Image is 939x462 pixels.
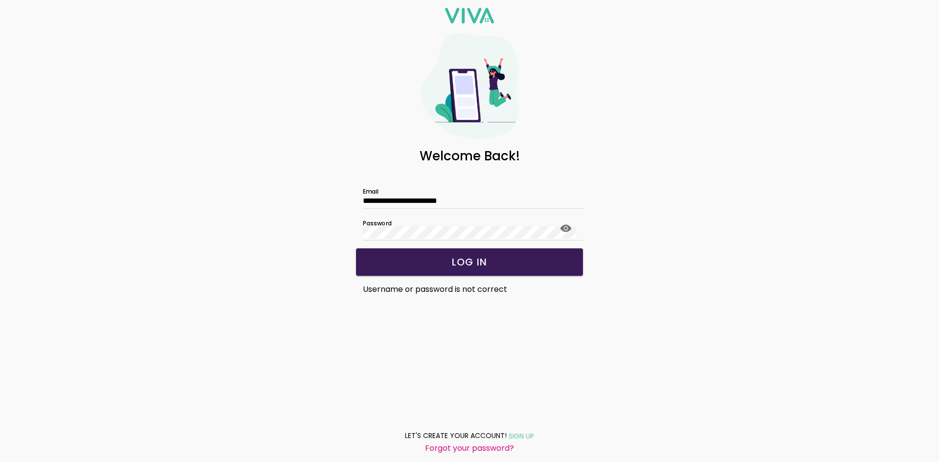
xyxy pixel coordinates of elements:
a: SIGN UP [507,430,534,442]
ion-text: Forgot your password? [425,442,514,454]
input: Email [363,197,576,205]
span: Username or password is not correct [363,283,507,295]
ion-text: LET'S CREATE YOUR ACCOUNT! [405,431,507,441]
input: Password [363,226,576,239]
ion-text: SIGN UP [509,431,534,441]
ion-button: LOG IN [356,248,583,276]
